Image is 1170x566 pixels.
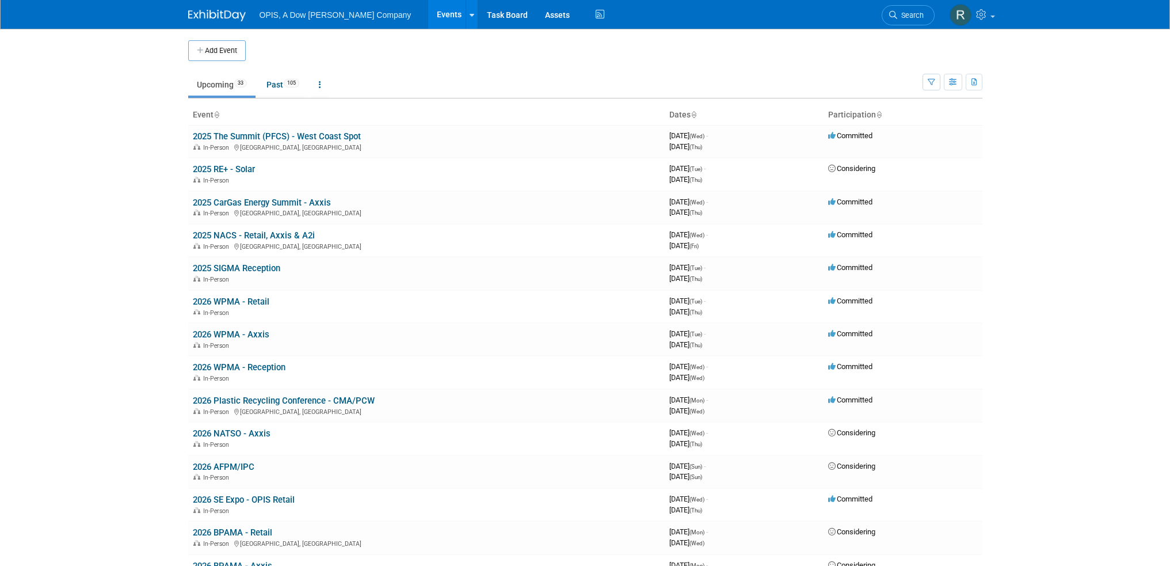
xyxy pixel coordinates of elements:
[193,408,200,414] img: In-Person Event
[689,507,702,514] span: (Thu)
[706,131,708,140] span: -
[704,329,706,338] span: -
[193,507,200,513] img: In-Person Event
[193,495,295,505] a: 2026 SE Expo - OPIS Retail
[950,4,971,26] img: Renee Ortner
[876,110,882,119] a: Sort by Participation Type
[706,362,708,371] span: -
[203,210,233,217] span: In-Person
[704,462,706,470] span: -
[669,175,702,184] span: [DATE]
[193,177,200,183] img: In-Person Event
[689,265,702,271] span: (Tue)
[689,342,702,348] span: (Thu)
[828,263,872,272] span: Committed
[203,342,233,350] span: In-Person
[689,430,704,436] span: (Wed)
[689,474,702,480] span: (Sun)
[828,428,875,437] span: Considering
[193,263,280,273] a: 2025 SIGMA Reception
[706,428,708,437] span: -
[691,110,696,119] a: Sort by Start Date
[669,362,708,371] span: [DATE]
[193,230,315,241] a: 2025 NACS - Retail, Axxis & A2i
[897,11,924,20] span: Search
[193,407,660,416] div: [GEOGRAPHIC_DATA], [GEOGRAPHIC_DATA]
[704,164,706,173] span: -
[193,131,361,142] a: 2025 The Summit (PFCS) - West Coast Spot
[193,276,200,282] img: In-Person Event
[689,496,704,503] span: (Wed)
[669,373,704,382] span: [DATE]
[203,507,233,515] span: In-Person
[828,462,875,470] span: Considering
[188,74,256,96] a: Upcoming33
[706,197,708,206] span: -
[669,506,702,514] span: [DATE]
[193,309,200,315] img: In-Person Event
[828,495,872,503] span: Committed
[665,105,824,125] th: Dates
[669,407,704,415] span: [DATE]
[689,397,704,404] span: (Mon)
[689,276,702,282] span: (Thu)
[669,230,708,239] span: [DATE]
[193,441,200,447] img: In-Person Event
[193,142,660,151] div: [GEOGRAPHIC_DATA], [GEOGRAPHIC_DATA]
[689,309,702,316] span: (Thu)
[234,79,247,88] span: 33
[203,144,233,151] span: In-Person
[828,329,872,338] span: Committed
[193,538,660,548] div: [GEOGRAPHIC_DATA], [GEOGRAPHIC_DATA]
[689,408,704,415] span: (Wed)
[828,164,875,173] span: Considering
[689,232,704,238] span: (Wed)
[669,208,702,216] span: [DATE]
[203,540,233,548] span: In-Person
[689,133,704,139] span: (Wed)
[689,210,702,216] span: (Thu)
[669,307,702,316] span: [DATE]
[669,527,708,536] span: [DATE]
[193,241,660,250] div: [GEOGRAPHIC_DATA], [GEOGRAPHIC_DATA]
[203,441,233,449] span: In-Person
[828,396,872,404] span: Committed
[669,462,706,470] span: [DATE]
[669,131,708,140] span: [DATE]
[689,199,704,206] span: (Wed)
[689,243,699,249] span: (Fri)
[193,329,269,340] a: 2026 WPMA - Axxis
[706,527,708,536] span: -
[203,474,233,481] span: In-Person
[669,428,708,437] span: [DATE]
[193,197,331,208] a: 2025 CarGas Energy Summit - Axxis
[689,375,704,381] span: (Wed)
[193,210,200,215] img: In-Person Event
[882,5,935,25] a: Search
[258,74,308,96] a: Past105
[689,441,702,447] span: (Thu)
[669,241,699,250] span: [DATE]
[193,243,200,249] img: In-Person Event
[669,439,702,448] span: [DATE]
[669,340,702,349] span: [DATE]
[203,309,233,317] span: In-Person
[203,375,233,382] span: In-Person
[193,297,269,307] a: 2026 WPMA - Retail
[689,331,702,337] span: (Tue)
[704,263,706,272] span: -
[193,527,272,538] a: 2026 BPAMA - Retail
[669,538,704,547] span: [DATE]
[828,197,872,206] span: Committed
[669,495,708,503] span: [DATE]
[669,329,706,338] span: [DATE]
[214,110,219,119] a: Sort by Event Name
[669,274,702,283] span: [DATE]
[193,362,285,373] a: 2026 WPMA - Reception
[193,474,200,480] img: In-Person Event
[193,144,200,150] img: In-Person Event
[828,230,872,239] span: Committed
[706,230,708,239] span: -
[689,529,704,535] span: (Mon)
[193,375,200,381] img: In-Person Event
